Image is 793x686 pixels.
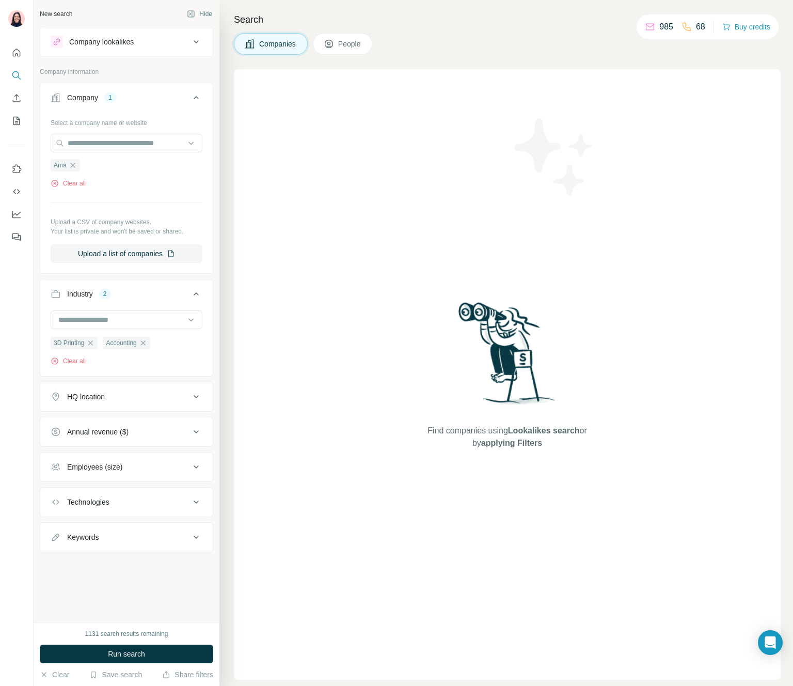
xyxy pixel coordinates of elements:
button: Enrich CSV [8,89,25,107]
span: applying Filters [481,439,542,447]
span: Ama [54,161,67,170]
span: Companies [259,39,297,49]
div: 2 [99,289,111,299]
button: Save search [89,669,142,680]
button: Company1 [40,85,213,114]
button: Buy credits [722,20,770,34]
div: Open Intercom Messenger [758,630,783,655]
img: Surfe Illustration - Stars [507,111,600,204]
div: New search [40,9,72,19]
span: Find companies using or by [424,425,590,449]
div: Technologies [67,497,109,507]
button: Industry2 [40,282,213,310]
span: Run search [108,649,145,659]
div: HQ location [67,392,105,402]
div: 1 [104,93,116,102]
button: Feedback [8,228,25,246]
div: Company lookalikes [69,37,134,47]
div: Select a company name or website [51,114,202,128]
button: Hide [180,6,219,22]
p: Company information [40,67,213,76]
button: Clear [40,669,69,680]
span: People [338,39,362,49]
span: 3D Printing [54,338,84,348]
p: Your list is private and won't be saved or shared. [51,227,202,236]
span: Accounting [106,338,136,348]
button: Share filters [162,669,213,680]
button: Use Surfe API [8,182,25,201]
span: Lookalikes search [508,426,580,435]
button: Run search [40,645,213,663]
div: Keywords [67,532,99,542]
img: Surfe Illustration - Woman searching with binoculars [454,300,561,415]
button: Dashboard [8,205,25,224]
button: HQ location [40,384,213,409]
button: Search [8,66,25,85]
button: Clear all [51,356,86,366]
button: Quick start [8,43,25,62]
img: Avatar [8,10,25,27]
div: Industry [67,289,93,299]
button: Employees (size) [40,455,213,479]
button: Use Surfe on LinkedIn [8,160,25,178]
button: Keywords [40,525,213,550]
button: Upload a list of companies [51,244,202,263]
div: Employees (size) [67,462,122,472]
p: 68 [696,21,705,33]
p: 985 [659,21,673,33]
button: Clear all [51,179,86,188]
button: Company lookalikes [40,29,213,54]
button: Annual revenue ($) [40,419,213,444]
h4: Search [234,12,781,27]
button: Technologies [40,490,213,514]
div: Annual revenue ($) [67,427,129,437]
div: Company [67,92,98,103]
button: My lists [8,112,25,130]
div: 1131 search results remaining [85,629,168,638]
p: Upload a CSV of company websites. [51,217,202,227]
